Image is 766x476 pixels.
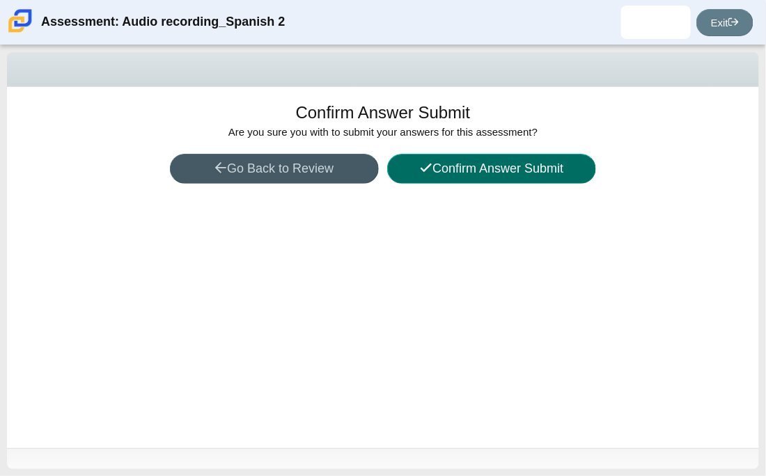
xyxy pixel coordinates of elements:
img: victor.barksdale.o9nCZv [645,11,667,33]
button: Go Back to Review [170,154,379,184]
button: Confirm Answer Submit [387,154,596,184]
div: Assessment: Audio recording_Spanish 2 [41,6,285,39]
a: Exit [696,9,753,36]
img: Carmen School of Science & Technology [6,6,35,35]
span: Are you sure you with to submit your answers for this assessment? [228,126,538,138]
h1: Confirm Answer Submit [296,101,471,125]
a: Carmen School of Science & Technology [6,26,35,38]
